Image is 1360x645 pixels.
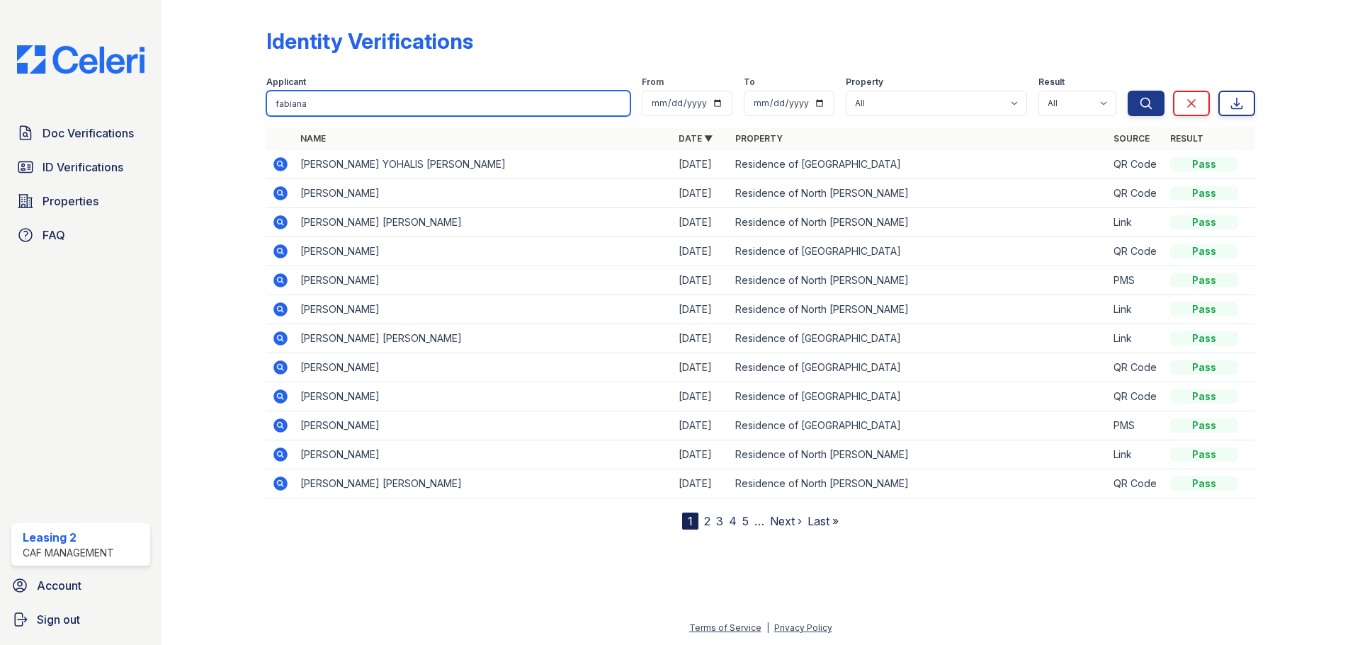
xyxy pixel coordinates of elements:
span: Properties [42,193,98,210]
td: [DATE] [673,266,730,295]
td: [PERSON_NAME] [295,353,673,382]
td: [DATE] [673,324,730,353]
a: Terms of Service [689,622,761,633]
a: Last » [807,514,839,528]
a: Result [1170,133,1203,144]
span: … [754,513,764,530]
a: Properties [11,187,150,215]
div: Pass [1170,302,1238,316]
a: 2 [704,514,710,528]
a: FAQ [11,221,150,249]
td: Residence of [GEOGRAPHIC_DATA] [730,411,1108,440]
label: To [744,76,755,88]
a: 5 [742,514,749,528]
a: Account [6,571,156,600]
td: QR Code [1108,179,1164,208]
label: Property [846,76,883,88]
a: Doc Verifications [11,119,150,147]
td: [PERSON_NAME] [295,295,673,324]
td: [PERSON_NAME] [295,382,673,411]
td: [PERSON_NAME] [PERSON_NAME] [295,208,673,237]
div: Pass [1170,244,1238,258]
td: QR Code [1108,353,1164,382]
span: Account [37,577,81,594]
td: Residence of North [PERSON_NAME] [730,295,1108,324]
a: Name [300,133,326,144]
div: Pass [1170,186,1238,200]
a: Date ▼ [679,133,713,144]
td: [PERSON_NAME] [295,179,673,208]
td: [DATE] [673,353,730,382]
td: [DATE] [673,208,730,237]
td: PMS [1108,411,1164,440]
td: QR Code [1108,150,1164,179]
td: [PERSON_NAME] [PERSON_NAME] [295,324,673,353]
td: Link [1108,295,1164,324]
td: Residence of North [PERSON_NAME] [730,266,1108,295]
td: Link [1108,440,1164,469]
label: Applicant [266,76,306,88]
label: Result [1038,76,1065,88]
td: [DATE] [673,469,730,498]
td: PMS [1108,266,1164,295]
div: Pass [1170,389,1238,404]
a: 4 [729,514,737,528]
span: Sign out [37,611,80,628]
td: [PERSON_NAME] [295,266,673,295]
td: [PERSON_NAME] [295,237,673,266]
div: Pass [1170,360,1238,375]
td: Residence of North [PERSON_NAME] [730,179,1108,208]
div: Identity Verifications [266,28,473,54]
td: [PERSON_NAME] [295,440,673,469]
span: ID Verifications [42,159,123,176]
div: CAF Management [23,546,114,560]
a: 3 [716,514,723,528]
div: Pass [1170,476,1238,491]
td: [DATE] [673,411,730,440]
a: ID Verifications [11,153,150,181]
td: Residence of [GEOGRAPHIC_DATA] [730,353,1108,382]
input: Search by name or phone number [266,91,630,116]
td: [DATE] [673,150,730,179]
td: Residence of North [PERSON_NAME] [730,440,1108,469]
td: [DATE] [673,382,730,411]
td: QR Code [1108,469,1164,498]
div: Leasing 2 [23,529,114,546]
div: Pass [1170,157,1238,171]
div: Pass [1170,331,1238,346]
td: QR Code [1108,382,1164,411]
div: Pass [1170,215,1238,229]
td: [DATE] [673,440,730,469]
a: Property [735,133,783,144]
a: Next › [770,514,802,528]
td: Link [1108,324,1164,353]
td: [PERSON_NAME] YOHALIS [PERSON_NAME] [295,150,673,179]
td: Residence of North [PERSON_NAME] [730,469,1108,498]
td: Link [1108,208,1164,237]
div: Pass [1170,447,1238,462]
a: Privacy Policy [774,622,832,633]
td: QR Code [1108,237,1164,266]
div: Pass [1170,273,1238,287]
td: [DATE] [673,237,730,266]
div: Pass [1170,418,1238,433]
span: FAQ [42,227,65,244]
a: Source [1113,133,1150,144]
td: Residence of [GEOGRAPHIC_DATA] [730,324,1108,353]
td: Residence of North [PERSON_NAME] [730,208,1108,237]
img: CE_Logo_Blue-a8612792a0a2168367f1c8372b55b34899dd931a85d93a1a3d3e32e68fde9ad4.png [6,45,156,74]
td: Residence of [GEOGRAPHIC_DATA] [730,150,1108,179]
td: [PERSON_NAME] [PERSON_NAME] [295,469,673,498]
td: [DATE] [673,179,730,208]
span: Doc Verifications [42,125,134,142]
div: 1 [682,513,698,530]
td: [DATE] [673,295,730,324]
td: Residence of [GEOGRAPHIC_DATA] [730,237,1108,266]
td: Residence of [GEOGRAPHIC_DATA] [730,382,1108,411]
div: | [766,622,769,633]
a: Sign out [6,605,156,634]
label: From [642,76,664,88]
td: [PERSON_NAME] [295,411,673,440]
